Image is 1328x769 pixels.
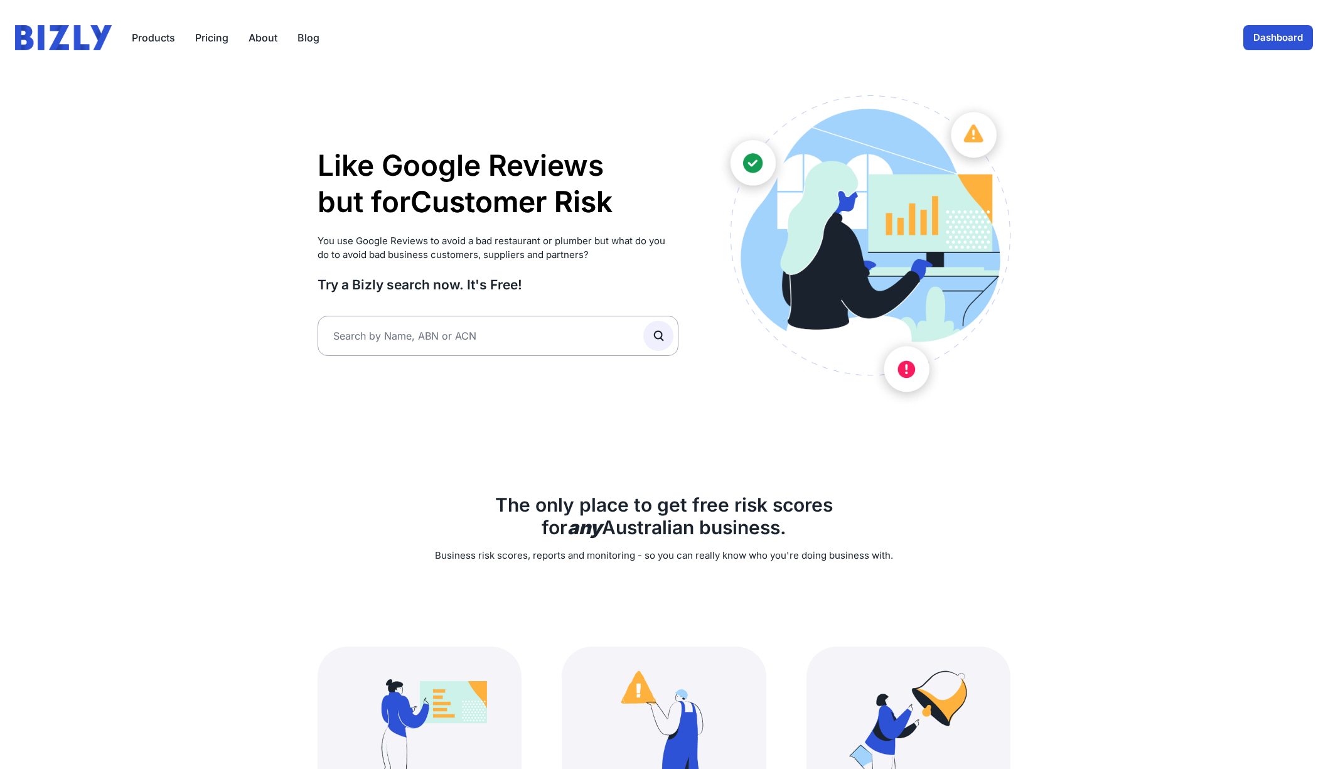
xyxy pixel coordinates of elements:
li: Customer Risk [410,184,613,220]
a: About [249,30,277,45]
h3: Try a Bizly search now. It's Free! [318,276,678,293]
p: Business risk scores, reports and monitoring - so you can really know who you're doing business w... [318,549,1010,563]
li: Supplier Risk [410,220,613,256]
h1: Like Google Reviews but for [318,148,678,220]
a: Pricing [195,30,228,45]
p: You use Google Reviews to avoid a bad restaurant or plumber but what do you do to avoid bad busin... [318,234,678,262]
b: any [567,516,602,539]
a: Blog [297,30,319,45]
button: Products [132,30,175,45]
a: Dashboard [1243,25,1313,50]
input: Search by Name, ABN or ACN [318,316,678,356]
h2: The only place to get free risk scores for Australian business. [318,493,1010,539]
